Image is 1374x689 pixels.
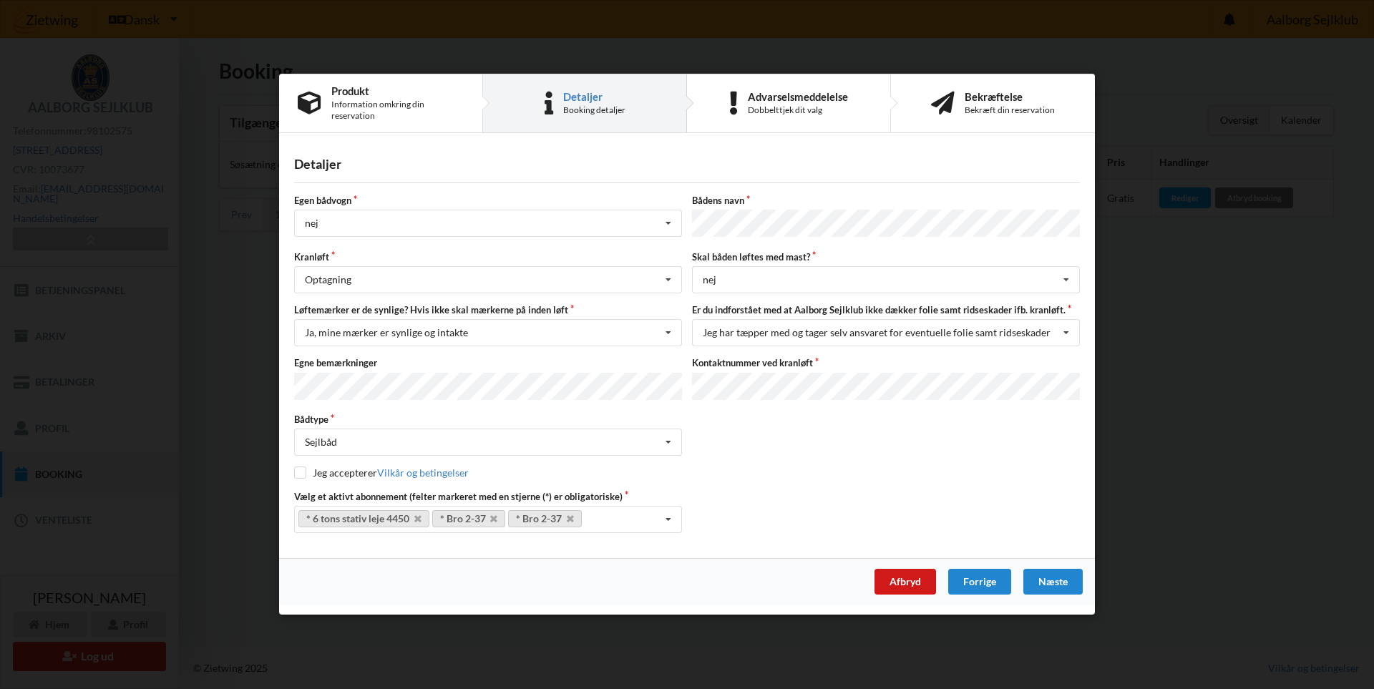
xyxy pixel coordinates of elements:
[294,490,682,503] label: Vælg et aktivt abonnement (felter markeret med en stjerne (*) er obligatoriske)
[748,91,848,102] div: Advarselsmeddelelse
[294,250,682,263] label: Kranløft
[965,91,1055,102] div: Bekræftelse
[294,304,682,317] label: Løftemærker er de synlige? Hvis ikke skal mærkerne på inden løft
[874,570,936,595] div: Afbryd
[305,219,318,229] div: nej
[703,275,716,285] div: nej
[305,438,337,448] div: Sejlbåd
[331,99,464,122] div: Information omkring din reservation
[294,157,1080,173] div: Detaljer
[1023,570,1083,595] div: Næste
[294,195,682,207] label: Egen bådvogn
[748,104,848,116] div: Dobbelttjek dit valg
[377,467,469,479] a: Vilkår og betingelser
[692,304,1080,317] label: Er du indforstået med at Aalborg Sejlklub ikke dækker folie samt ridseskader ifb. kranløft.
[948,570,1011,595] div: Forrige
[294,414,682,426] label: Bådtype
[294,467,469,479] label: Jeg accepterer
[563,91,625,102] div: Detaljer
[692,357,1080,370] label: Kontaktnummer ved kranløft
[305,275,351,285] div: Optagning
[298,511,429,528] a: * 6 tons stativ leje 4450
[692,195,1080,207] label: Bådens navn
[692,250,1080,263] label: Skal båden løftes med mast?
[331,85,464,97] div: Produkt
[508,511,582,528] a: * Bro 2-37
[563,104,625,116] div: Booking detaljer
[703,328,1051,338] div: Jeg har tæpper med og tager selv ansvaret for eventuelle folie samt ridseskader
[305,328,468,338] div: Ja, mine mærker er synlige og intakte
[965,104,1055,116] div: Bekræft din reservation
[294,357,682,370] label: Egne bemærkninger
[432,511,506,528] a: * Bro 2-37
